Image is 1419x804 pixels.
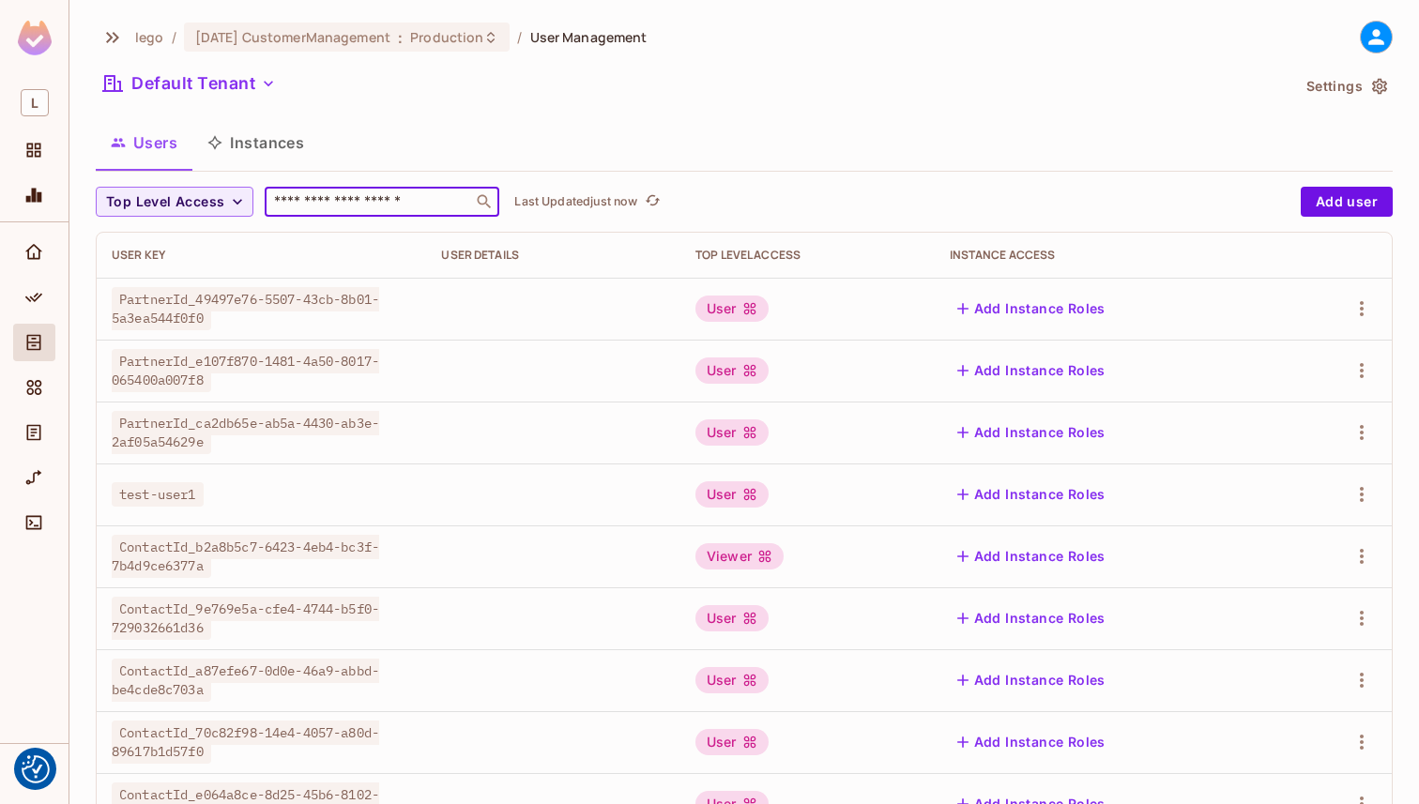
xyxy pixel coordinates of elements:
button: Top Level Access [96,187,253,217]
span: Top Level Access [106,190,224,214]
div: Directory [13,324,55,361]
div: Monitoring [13,176,55,214]
div: URL Mapping [13,459,55,496]
button: Add Instance Roles [950,603,1113,633]
div: User [695,481,769,508]
span: PartnerId_49497e76-5507-43cb-8b01-5a3ea544f0f0 [112,287,379,330]
li: / [172,28,176,46]
span: the active workspace [135,28,164,46]
span: ContactId_70c82f98-14e4-4057-a80d-89617b1d57f0 [112,721,379,764]
span: ContactId_9e769e5a-cfe4-4744-b5f0-729032661d36 [112,597,379,640]
button: Add Instance Roles [950,417,1113,448]
p: Last Updated just now [514,194,637,209]
span: ContactId_b2a8b5c7-6423-4eb4-bc3f-7b4d9ce6377a [112,535,379,578]
div: Workspace: lego [13,82,55,124]
button: Add Instance Roles [950,294,1113,324]
div: User [695,667,769,693]
img: SReyMgAAAABJRU5ErkJggg== [18,21,52,55]
button: Default Tenant [96,68,283,99]
span: PartnerId_e107f870-1481-4a50-8017-065400a007f8 [112,349,379,392]
button: Consent Preferences [22,755,50,783]
button: Users [96,119,192,166]
div: User [695,296,769,322]
button: Add Instance Roles [950,541,1113,571]
div: Projects [13,131,55,169]
div: Top Level Access [695,248,920,263]
span: Click to refresh data [637,190,664,213]
div: Audit Log [13,414,55,451]
span: test-user1 [112,482,204,507]
button: Instances [192,119,319,166]
span: ContactId_a87efe67-0d0e-46a9-abbd-be4cde8c703a [112,659,379,702]
span: [DATE] CustomerManagement [195,28,390,46]
div: Viewer [695,543,784,569]
span: PartnerId_ca2db65e-ab5a-4430-ab3e-2af05a54629e [112,411,379,454]
button: Add user [1301,187,1393,217]
span: refresh [645,192,661,211]
button: Settings [1299,71,1393,101]
span: User Management [530,28,648,46]
div: Instance Access [950,248,1269,263]
button: refresh [641,190,664,213]
button: Add Instance Roles [950,727,1113,757]
div: User [695,419,769,446]
div: Elements [13,369,55,406]
span: Production [410,28,483,46]
button: Add Instance Roles [950,479,1113,509]
img: Revisit consent button [22,755,50,783]
div: Home [13,234,55,271]
span: L [21,89,49,116]
div: User [695,357,769,384]
button: Add Instance Roles [950,665,1113,695]
div: User [695,729,769,755]
div: Connect [13,504,55,541]
div: User Details [441,248,665,263]
div: User Key [112,248,411,263]
li: / [517,28,522,46]
div: User [695,605,769,631]
button: Add Instance Roles [950,356,1113,386]
div: Policy [13,279,55,316]
div: Help & Updates [13,755,55,793]
span: : [397,30,404,45]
